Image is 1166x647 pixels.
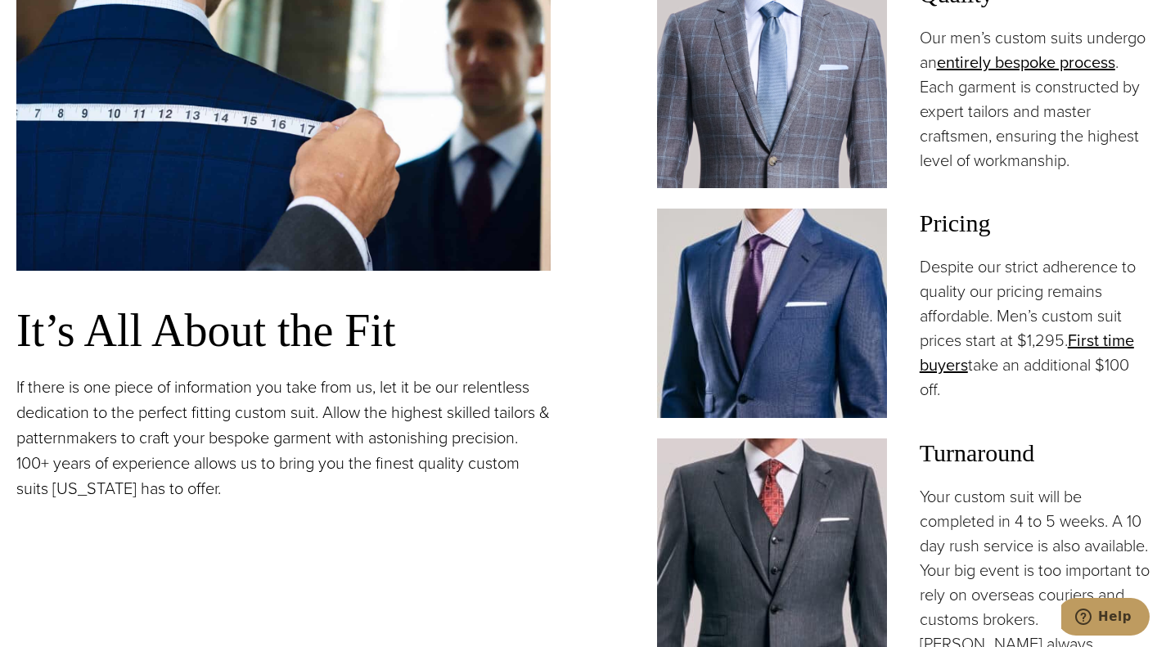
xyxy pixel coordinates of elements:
p: Our men’s custom suits undergo an . Each garment is constructed by expert tailors and master craf... [920,25,1150,173]
a: entirely bespoke process [937,50,1115,74]
h3: It’s All About the Fit [16,303,551,358]
a: First time buyers [920,328,1134,377]
h3: Turnaround [920,438,1150,468]
p: Despite our strict adherence to quality our pricing remains affordable. Men’s custom suit prices ... [920,254,1150,402]
p: If there is one piece of information you take from us, let it be our relentless dedication to the... [16,375,551,501]
img: Client in blue solid custom made suit with white shirt and navy tie. Fabric by Scabal. [657,209,887,417]
iframe: Opens a widget where you can chat to one of our agents [1061,598,1150,639]
img: Client in vested charcoal bespoke suit with white shirt and red patterned tie. [657,438,887,647]
h3: Pricing [920,209,1150,238]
